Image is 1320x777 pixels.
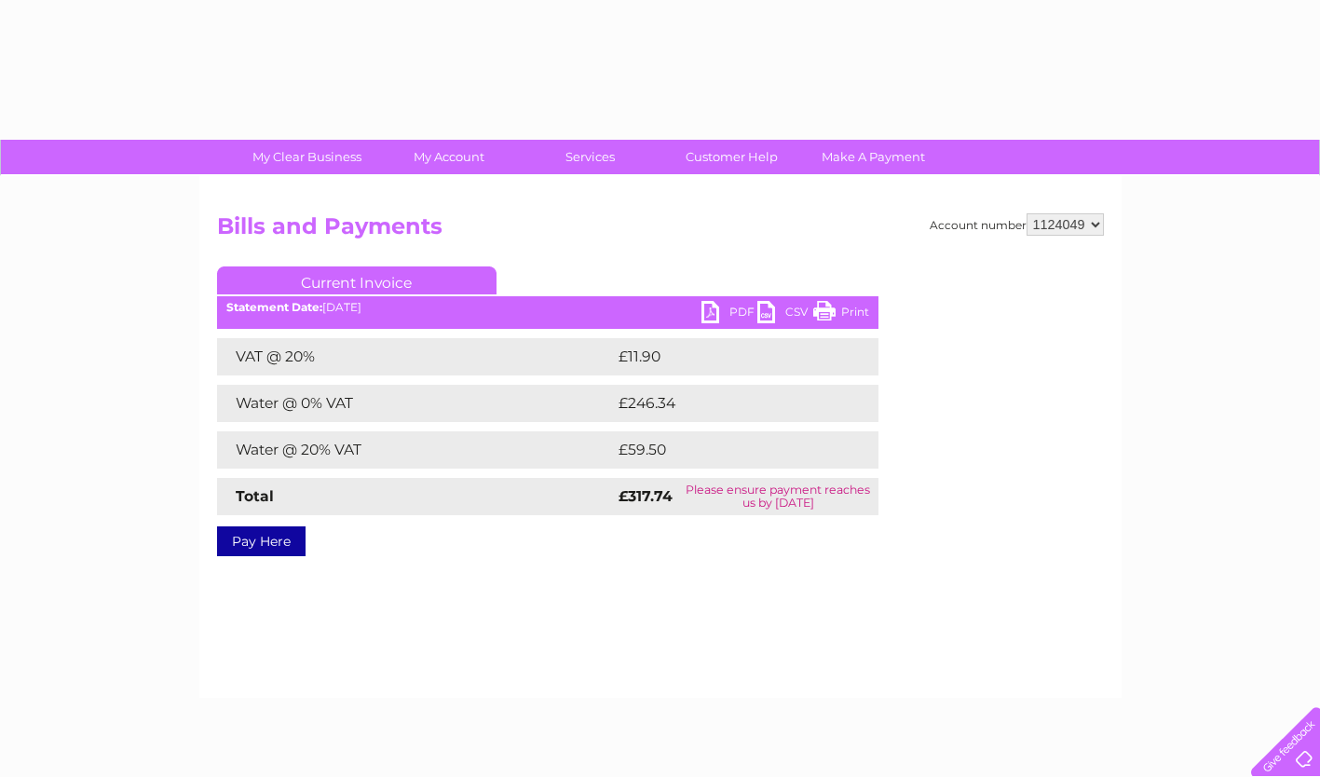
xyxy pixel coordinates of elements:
a: Customer Help [655,140,809,174]
td: Please ensure payment reaches us by [DATE] [678,478,878,515]
h2: Bills and Payments [217,213,1104,249]
a: Services [513,140,667,174]
td: £11.90 [614,338,837,375]
a: My Account [372,140,525,174]
a: Current Invoice [217,266,497,294]
div: Account number [930,213,1104,236]
td: Water @ 20% VAT [217,431,614,469]
a: Make A Payment [796,140,950,174]
a: Pay Here [217,526,306,556]
div: [DATE] [217,301,878,314]
a: PDF [701,301,757,328]
a: My Clear Business [230,140,384,174]
strong: Total [236,487,274,505]
td: Water @ 0% VAT [217,385,614,422]
td: £59.50 [614,431,841,469]
td: £246.34 [614,385,846,422]
td: VAT @ 20% [217,338,614,375]
b: Statement Date: [226,300,322,314]
strong: £317.74 [619,487,673,505]
a: CSV [757,301,813,328]
a: Print [813,301,869,328]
